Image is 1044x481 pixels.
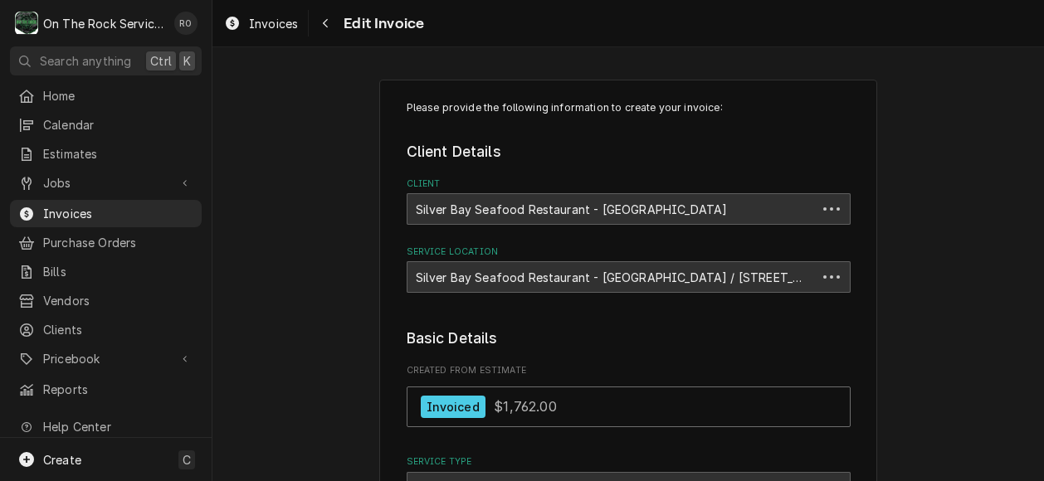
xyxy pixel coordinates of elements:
[150,52,172,70] span: Ctrl
[249,15,298,32] span: Invoices
[43,205,193,222] span: Invoices
[43,87,193,104] span: Home
[339,12,424,35] span: Edit Invoice
[407,177,851,225] div: Client
[407,100,851,115] p: Please provide the following information to create your invoice:
[407,261,851,293] div: Silver Bay Seafood Restaurant - White Horse Rd / 6513 White Horse Rd, Greenville, SC 29611
[407,328,851,349] legend: Basic Details
[43,263,193,280] span: Bills
[10,169,202,197] a: Go to Jobs
[407,141,851,163] legend: Client Details
[43,453,81,467] span: Create
[494,398,556,415] span: $1,762.00
[43,116,193,134] span: Calendar
[10,316,202,343] a: Clients
[10,82,202,109] a: Home
[407,177,851,191] label: Client
[10,46,202,75] button: Search anythingCtrlK
[421,396,485,418] div: Invoiced
[407,193,851,225] div: Silver Bay Seafood Restaurant - White Horse rd
[10,413,202,440] a: Go to Help Center
[217,10,305,37] a: Invoices
[183,52,191,70] span: K
[407,245,851,259] label: Service Location
[183,451,191,469] span: C
[43,418,192,435] span: Help Center
[407,386,851,427] a: View Estimate
[10,376,202,403] a: Reports
[407,455,851,469] label: Service Type
[10,111,202,138] a: Calendar
[10,345,202,372] a: Go to Pricebook
[10,200,202,227] a: Invoices
[43,145,193,163] span: Estimates
[407,364,851,435] div: Created From Estimate
[43,174,168,192] span: Jobs
[43,321,193,338] span: Clients
[10,140,202,168] a: Estimates
[15,12,38,35] div: O
[40,52,131,70] span: Search anything
[43,292,193,309] span: Vendors
[407,364,851,377] span: Created From Estimate
[312,10,339,36] button: Navigate back
[43,350,168,367] span: Pricebook
[10,229,202,256] a: Purchase Orders
[43,15,165,32] div: On The Rock Services
[407,245,851,293] div: Service Location
[174,12,198,35] div: RO
[43,234,193,251] span: Purchase Orders
[10,287,202,314] a: Vendors
[174,12,198,35] div: Rich Ortega's Avatar
[10,258,202,285] a: Bills
[15,12,38,35] div: On The Rock Services's Avatar
[43,381,193,398] span: Reports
